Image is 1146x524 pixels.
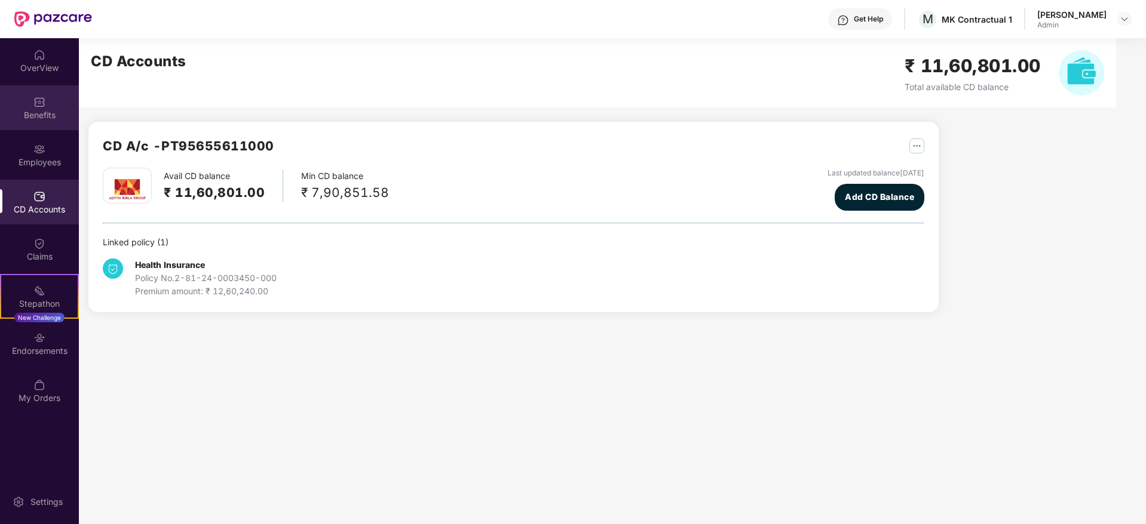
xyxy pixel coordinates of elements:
[33,143,45,155] img: svg+xml;base64,PHN2ZyBpZD0iRW1wbG95ZWVzIiB4bWxucz0iaHR0cDovL3d3dy53My5vcmcvMjAwMC9zdmciIHdpZHRoPS...
[835,184,924,211] button: Add CD Balance
[91,50,186,73] h2: CD Accounts
[33,285,45,297] img: svg+xml;base64,PHN2ZyB4bWxucz0iaHR0cDovL3d3dy53My5vcmcvMjAwMC9zdmciIHdpZHRoPSIyMSIgaGVpZ2h0PSIyMC...
[854,14,883,24] div: Get Help
[905,82,1009,92] span: Total available CD balance
[14,313,65,322] div: New Challenge
[135,260,205,270] b: Health Insurance
[1120,14,1129,24] img: svg+xml;base64,PHN2ZyBpZD0iRHJvcGRvd24tMzJ4MzIiIHhtbG5zPSJodHRwOi8vd3d3LnczLm9yZy8yMDAwL3N2ZyIgd2...
[103,236,924,249] div: Linked policy ( 1 )
[33,238,45,249] img: svg+xml;base64,PHN2ZyBpZD0iQ2xhaW0iIHhtbG5zPSJodHRwOi8vd3d3LnczLm9yZy8yMDAwL3N2ZyIgd2lkdGg9IjIwIi...
[33,49,45,61] img: svg+xml;base64,PHN2ZyBpZD0iSG9tZSIgeG1sbnM9Imh0dHA6Ly93d3cudzMub3JnLzIwMDAvc3ZnIiB3aWR0aD0iMjAiIG...
[1,298,78,310] div: Stepathon
[942,14,1012,25] div: MK Contractual 1
[1059,50,1104,95] img: svg+xml;base64,PHN2ZyB4bWxucz0iaHR0cDovL3d3dy53My5vcmcvMjAwMC9zdmciIHhtbG5zOnhsaW5rPSJodHRwOi8vd3...
[301,169,389,202] div: Min CD balance
[923,12,933,26] span: M
[905,52,1041,80] h2: ₹ 11,60,801.00
[106,168,148,210] img: aditya.png
[1037,20,1107,30] div: Admin
[14,11,92,27] img: New Pazcare Logo
[828,168,924,179] div: Last updated balance [DATE]
[1037,9,1107,20] div: [PERSON_NAME]
[33,379,45,391] img: svg+xml;base64,PHN2ZyBpZD0iTXlfT3JkZXJzIiBkYXRhLW5hbWU9Ik15IE9yZGVycyIgeG1sbnM9Imh0dHA6Ly93d3cudz...
[164,183,265,202] h2: ₹ 11,60,801.00
[135,272,277,285] div: Policy No. 2-81-24-0003450-000
[103,258,123,279] img: svg+xml;base64,PHN2ZyB4bWxucz0iaHR0cDovL3d3dy53My5vcmcvMjAwMC9zdmciIHdpZHRoPSIzNCIgaGVpZ2h0PSIzNC...
[33,96,45,108] img: svg+xml;base64,PHN2ZyBpZD0iQmVuZWZpdHMiIHhtbG5zPSJodHRwOi8vd3d3LnczLm9yZy8yMDAwL3N2ZyIgd2lkdGg9Ij...
[164,169,283,202] div: Avail CD balance
[27,496,66,508] div: Settings
[33,332,45,344] img: svg+xml;base64,PHN2ZyBpZD0iRW5kb3JzZW1lbnRzIiB4bWxucz0iaHR0cDovL3d3dy53My5vcmcvMjAwMC9zdmciIHdpZH...
[103,136,274,156] h2: CD A/c - PT95655611000
[301,183,389,202] div: ₹ 7,90,851.58
[845,190,914,204] span: Add CD Balance
[909,138,924,153] img: svg+xml;base64,PHN2ZyB4bWxucz0iaHR0cDovL3d3dy53My5vcmcvMjAwMC9zdmciIHdpZHRoPSIyNSIgaGVpZ2h0PSIyNS...
[33,190,45,202] img: svg+xml;base64,PHN2ZyBpZD0iQ0RfQWNjb3VudHMiIGRhdGEtbmFtZT0iQ0QgQWNjb3VudHMiIHhtbG5zPSJodHRwOi8vd3...
[13,496,24,508] img: svg+xml;base64,PHN2ZyBpZD0iU2V0dGluZy0yMHgyMCIgeG1sbnM9Imh0dHA6Ly93d3cudzMub3JnLzIwMDAvc3ZnIiB3aW...
[837,14,849,26] img: svg+xml;base64,PHN2ZyBpZD0iSGVscC0zMngzMiIgeG1sbnM9Imh0dHA6Ly93d3cudzMub3JnLzIwMDAvc3ZnIiB3aWR0aD...
[135,285,277,298] div: Premium amount: ₹ 12,60,240.00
